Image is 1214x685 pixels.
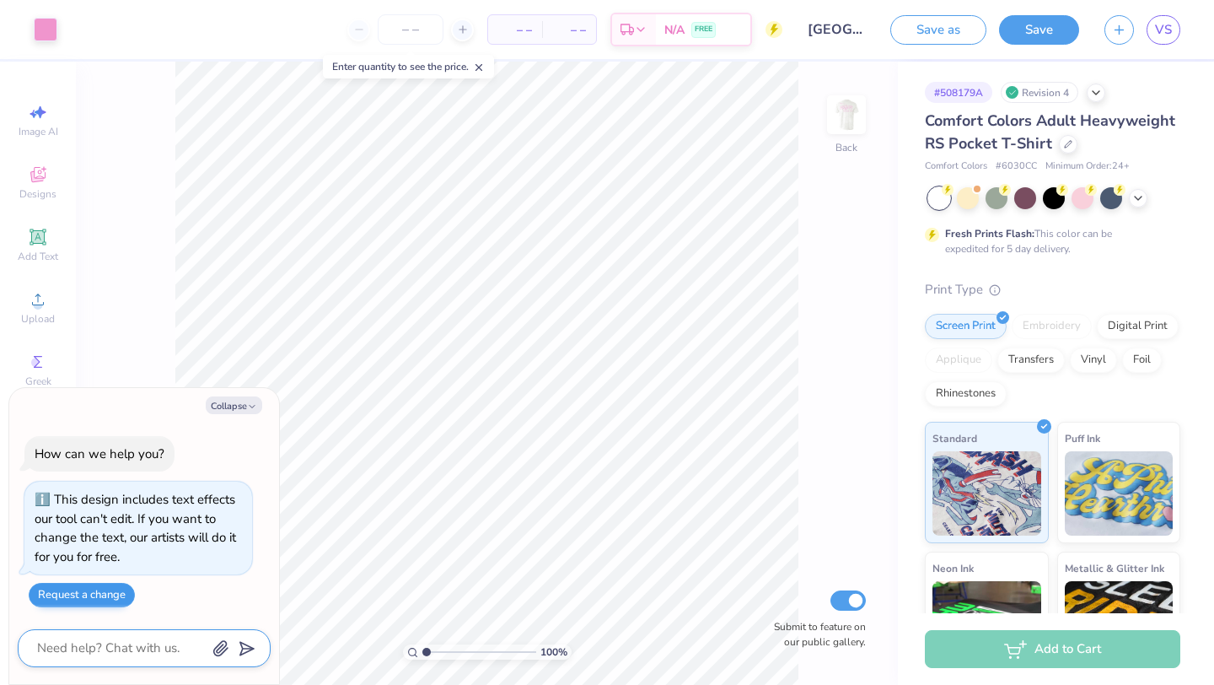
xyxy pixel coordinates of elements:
div: Enter quantity to see the price. [323,55,494,78]
input: Untitled Design [795,13,878,46]
span: Image AI [19,125,58,138]
span: – – [498,21,532,39]
span: Greek [25,375,51,388]
strong: Fresh Prints Flash: [945,227,1034,240]
span: Standard [932,429,977,447]
button: Request a change [29,583,135,607]
div: Rhinestones [925,381,1007,407]
span: Add Text [18,250,58,263]
div: Transfers [997,348,1065,373]
input: – – [378,14,443,45]
div: Revision 4 [1001,82,1078,103]
label: Submit to feature on our public gallery. [765,619,866,650]
div: # 508179A [925,82,992,103]
img: Metallic & Glitter Ink [1065,581,1174,666]
button: Save as [890,15,986,45]
span: – – [552,21,586,39]
span: Neon Ink [932,559,974,577]
img: Neon Ink [932,581,1041,666]
img: Back [830,98,863,132]
span: Designs [19,187,56,201]
span: Metallic & Glitter Ink [1065,559,1164,577]
span: 100 % [540,645,567,660]
div: Back [835,140,857,155]
div: This design includes text effects our tool can't edit. If you want to change the text, our artist... [35,491,236,565]
img: Puff Ink [1065,451,1174,536]
div: Print Type [925,280,1180,299]
button: Collapse [206,396,262,414]
button: Save [999,15,1079,45]
span: Minimum Order: 24 + [1045,159,1130,174]
div: Applique [925,348,992,373]
div: This color can be expedited for 5 day delivery. [945,226,1152,256]
span: Puff Ink [1065,429,1100,447]
div: Foil [1122,348,1162,373]
div: Screen Print [925,314,1007,339]
span: Upload [21,312,55,326]
div: How can we help you? [35,445,164,462]
div: Embroidery [1012,314,1092,339]
div: Vinyl [1070,348,1117,373]
span: FREE [695,24,712,35]
span: VS [1155,20,1172,40]
span: Comfort Colors [925,159,987,174]
span: Comfort Colors Adult Heavyweight RS Pocket T-Shirt [925,111,1175,154]
img: Standard [932,451,1041,536]
span: # 6030CC [996,159,1037,174]
span: N/A [664,21,685,39]
div: Digital Print [1097,314,1179,339]
a: VS [1147,15,1180,45]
